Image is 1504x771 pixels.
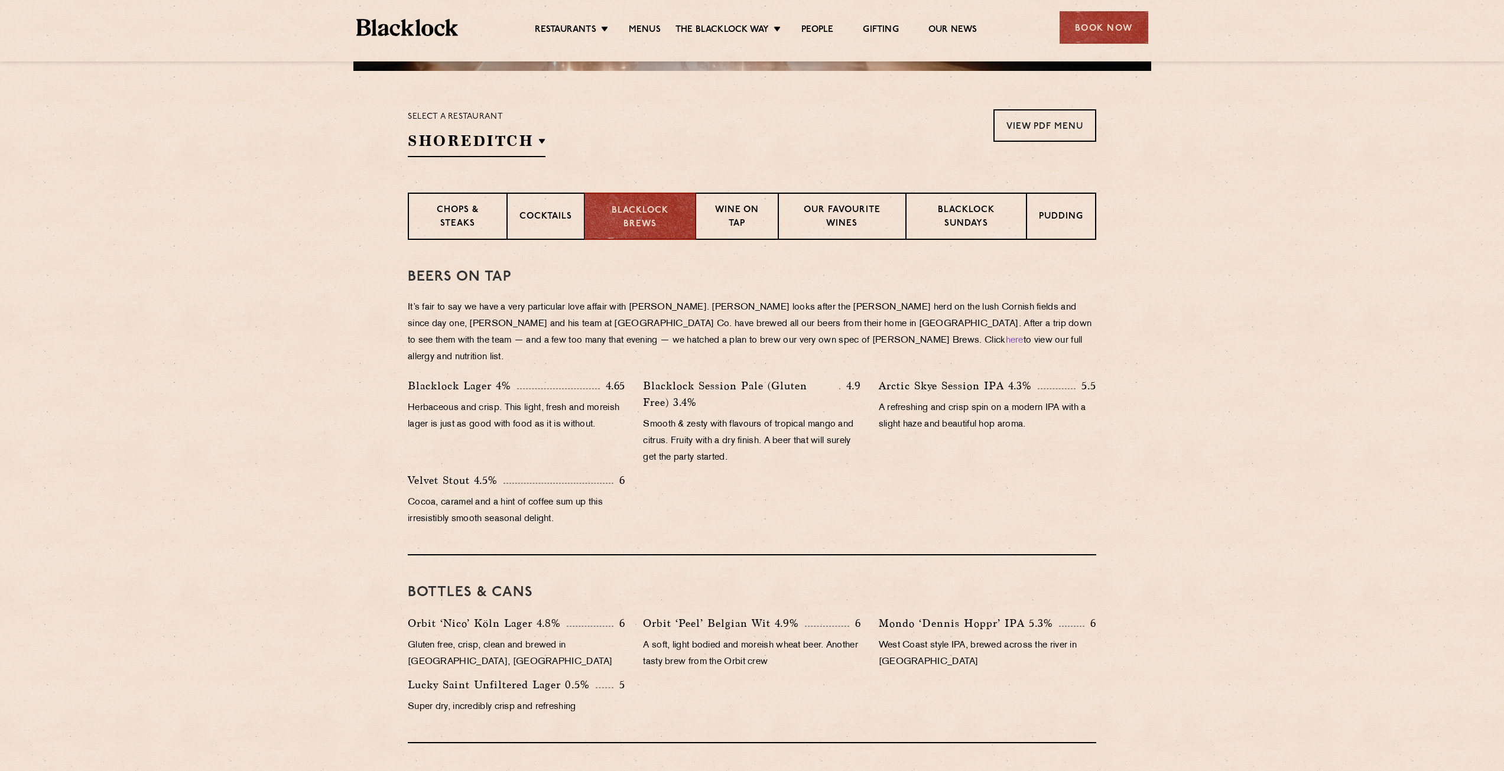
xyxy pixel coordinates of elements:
h3: Beers on tap [408,269,1096,285]
a: here [1006,336,1024,345]
p: Cocoa, caramel and a hint of coffee sum up this irresistibly smooth seasonal delight. [408,495,625,528]
div: Book Now [1060,11,1148,44]
p: Lucky Saint Unfiltered Lager 0.5% [408,676,596,693]
a: View PDF Menu [993,109,1096,142]
p: Arctic Skye Session IPA 4.3% [879,378,1038,394]
p: 6 [613,473,625,488]
a: The Blacklock Way [675,24,769,37]
a: Our News [928,24,977,37]
p: 6 [1084,616,1096,631]
img: BL_Textured_Logo-footer-cropped.svg [356,19,459,36]
p: 6 [849,616,861,631]
p: Mondo ‘Dennis Hoppr’ IPA 5.3% [879,615,1059,632]
a: Gifting [863,24,898,37]
a: Restaurants [535,24,596,37]
p: Cocktails [519,210,572,225]
p: Blacklock Sundays [918,204,1014,232]
p: Orbit ‘Nico’ Köln Lager 4.8% [408,615,567,632]
p: Blacklock Session Pale (Gluten Free) 3.4% [643,378,839,411]
p: West Coast style IPA, brewed across the river in [GEOGRAPHIC_DATA] [879,637,1096,671]
p: Blacklock Brews [597,204,683,231]
p: Orbit ‘Peel’ Belgian Wit 4.9% [643,615,805,632]
a: Menus [629,24,661,37]
p: 4.9 [840,378,861,393]
p: 4.65 [600,378,625,393]
p: A refreshing and crisp spin on a modern IPA with a slight haze and beautiful hop aroma. [879,400,1096,433]
p: Super dry, incredibly crisp and refreshing [408,699,625,715]
p: Pudding [1039,210,1083,225]
p: Select a restaurant [408,109,545,125]
p: 6 [613,616,625,631]
p: Velvet Stout 4.5% [408,472,504,489]
p: Blacklock Lager 4% [408,378,517,394]
p: Smooth & zesty with flavours of tropical mango and citrus. Fruity with a dry finish. A beer that ... [643,417,860,466]
p: 5 [613,677,625,692]
p: It’s fair to say we have a very particular love affair with [PERSON_NAME]. [PERSON_NAME] looks af... [408,300,1096,366]
p: Wine on Tap [708,204,766,232]
p: Gluten free, crisp, clean and brewed in [GEOGRAPHIC_DATA], [GEOGRAPHIC_DATA] [408,637,625,671]
p: Our favourite wines [791,204,893,232]
p: Chops & Steaks [421,204,495,232]
p: 5.5 [1076,378,1096,393]
a: People [801,24,833,37]
p: A soft, light bodied and moreish wheat beer. Another tasty brew from the Orbit crew [643,637,860,671]
h2: Shoreditch [408,131,545,157]
p: Herbaceous and crisp. This light, fresh and moreish lager is just as good with food as it is with... [408,400,625,433]
h3: BOTTLES & CANS [408,585,1096,600]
